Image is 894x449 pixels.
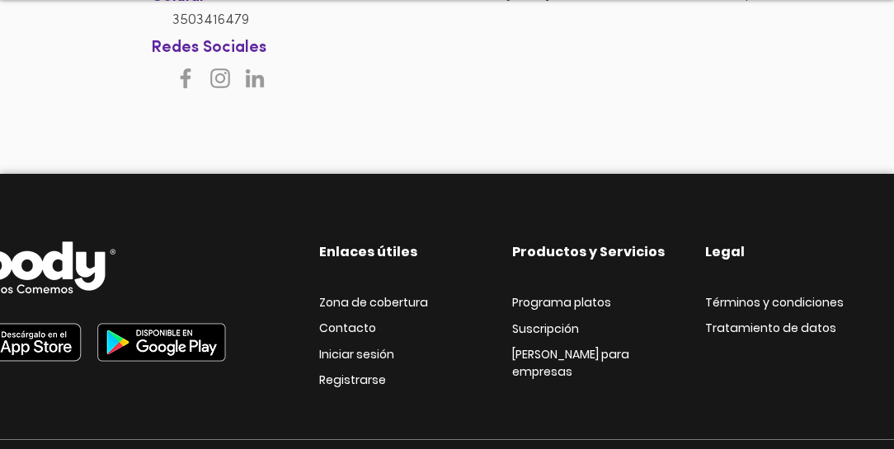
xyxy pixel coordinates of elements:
span: Términos y condiciones [705,294,844,311]
span: 3503416479 [172,13,249,27]
img: Grey LinkedIn Icon [242,65,268,91]
span: Zona de cobertura [319,294,428,311]
span: Legal [705,242,745,261]
a: Suscripción [512,322,579,336]
a: Registrarse [319,373,386,387]
span: Iniciar sesión [319,346,394,362]
img: Grey Facebook Icon [172,65,199,91]
span: Enlaces útiles [319,242,417,261]
img: Foody app movil en Play Store.png [88,314,235,371]
span: Productos y Servicios [512,242,665,261]
a: Programa platos [512,296,611,310]
span: Programa platos [512,294,611,311]
img: Grey Instagram Icon [207,65,233,91]
span: Contacto [319,320,376,336]
a: Iniciar sesión [319,348,394,362]
iframe: Messagebird Livechat Widget [798,353,878,433]
a: [PERSON_NAME] para empresas [512,348,629,379]
a: Contacto [319,321,376,335]
a: Términos y condiciones [705,296,844,310]
a: Zona de cobertura [319,296,428,310]
span: Redes Sociales [151,40,266,56]
a: Tratamiento de datos [705,321,836,335]
span: Registrarse [319,372,386,388]
span: [PERSON_NAME] para empresas [512,346,629,380]
ul: Barra de redes sociales [172,65,268,91]
span: Tratamiento de datos [705,320,836,336]
span: Suscripción [512,320,579,337]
